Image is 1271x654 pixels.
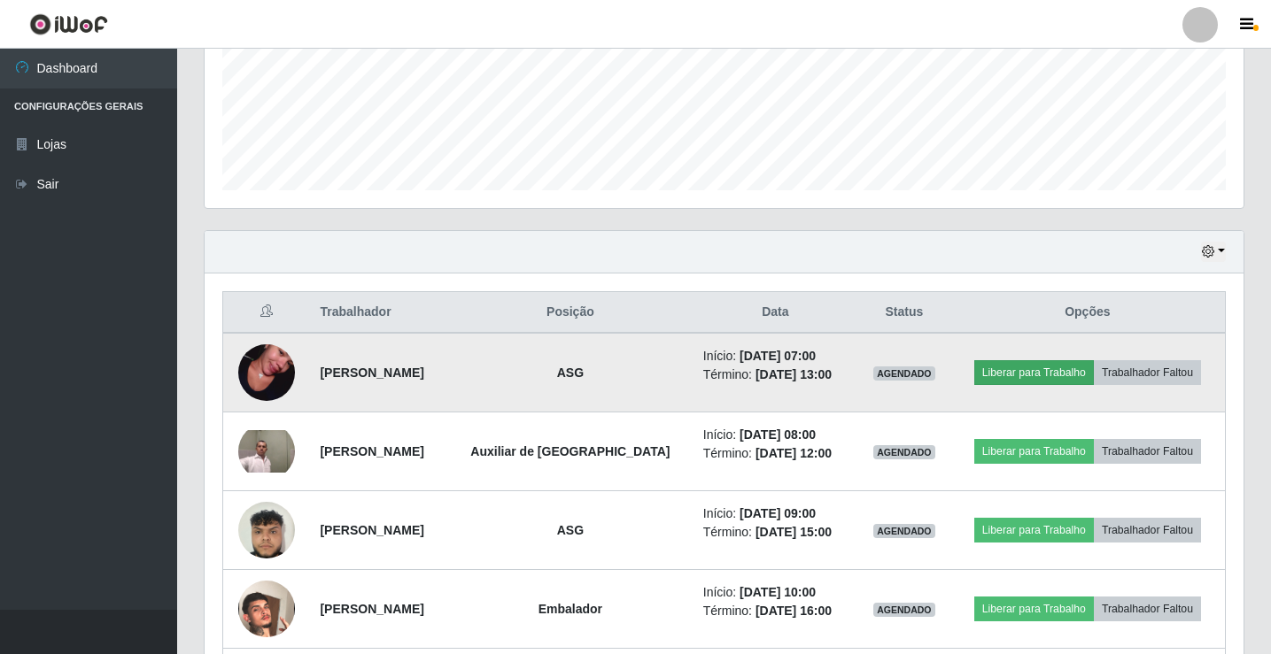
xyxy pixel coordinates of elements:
button: Trabalhador Faltou [1094,360,1201,385]
strong: [PERSON_NAME] [320,602,423,616]
li: Término: [703,444,848,463]
strong: Auxiliar de [GEOGRAPHIC_DATA] [470,444,670,458]
time: [DATE] 09:00 [740,506,816,520]
li: Início: [703,426,848,444]
img: 1731039194690.jpeg [238,492,295,567]
img: 1717405606174.jpeg [238,430,295,473]
button: Liberar para Trabalho [974,439,1094,464]
time: [DATE] 15:00 [756,525,832,539]
li: Término: [703,602,848,620]
img: 1717438276108.jpeg [238,322,295,423]
button: Trabalhador Faltou [1094,596,1201,621]
th: Posição [448,292,693,334]
span: AGENDADO [873,603,935,617]
time: [DATE] 12:00 [756,446,832,460]
time: [DATE] 07:00 [740,349,816,363]
li: Término: [703,365,848,384]
button: Trabalhador Faltou [1094,518,1201,542]
time: [DATE] 13:00 [756,367,832,381]
time: [DATE] 16:00 [756,604,832,618]
button: Liberar para Trabalho [974,518,1094,542]
strong: ASG [557,365,584,380]
time: [DATE] 08:00 [740,427,816,442]
th: Data [693,292,858,334]
img: CoreUI Logo [29,13,108,35]
strong: [PERSON_NAME] [320,523,423,537]
strong: ASG [557,523,584,537]
span: AGENDADO [873,445,935,459]
li: Início: [703,347,848,365]
strong: Embalador [539,602,602,616]
li: Início: [703,583,848,602]
time: [DATE] 10:00 [740,585,816,599]
th: Trabalhador [309,292,448,334]
li: Início: [703,504,848,523]
button: Liberar para Trabalho [974,360,1094,385]
strong: [PERSON_NAME] [320,365,423,380]
span: AGENDADO [873,524,935,538]
th: Opções [950,292,1226,334]
strong: [PERSON_NAME] [320,444,423,458]
th: Status [858,292,950,334]
li: Término: [703,523,848,542]
span: AGENDADO [873,366,935,381]
button: Liberar para Trabalho [974,596,1094,621]
button: Trabalhador Faltou [1094,439,1201,464]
